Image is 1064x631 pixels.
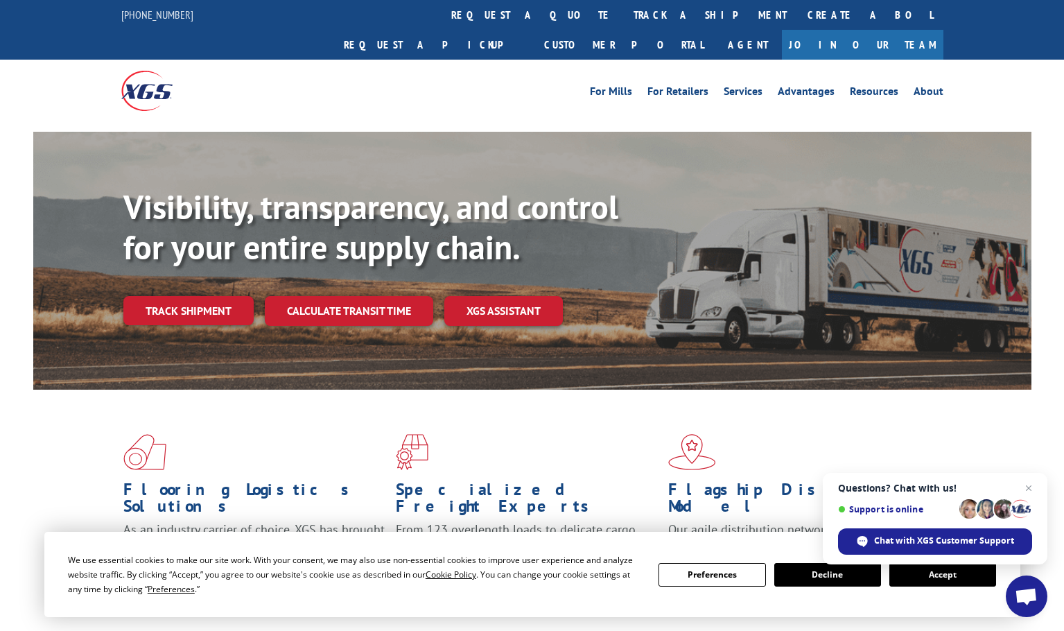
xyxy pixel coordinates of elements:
[68,553,642,596] div: We use essential cookies to make our site work. With your consent, we may also use non-essential ...
[590,86,632,101] a: For Mills
[121,8,193,21] a: [PHONE_NUMBER]
[44,532,1020,617] div: Cookie Consent Prompt
[668,434,716,470] img: xgs-icon-flagship-distribution-model-red
[668,481,930,521] h1: Flagship Distribution Model
[1006,576,1047,617] div: Open chat
[782,30,943,60] a: Join Our Team
[838,483,1032,494] span: Questions? Chat with us!
[724,86,762,101] a: Services
[1020,480,1037,496] span: Close chat
[778,86,835,101] a: Advantages
[396,521,658,583] p: From 123 overlength loads to delicate cargo, our experienced staff knows the best way to move you...
[534,30,714,60] a: Customer Portal
[914,86,943,101] a: About
[123,185,618,268] b: Visibility, transparency, and control for your entire supply chain.
[889,563,996,587] button: Accept
[396,434,428,470] img: xgs-icon-focused-on-flooring-red
[426,569,476,580] span: Cookie Policy
[148,583,195,595] span: Preferences
[123,296,254,325] a: Track shipment
[123,434,166,470] img: xgs-icon-total-supply-chain-intelligence-red
[874,535,1014,547] span: Chat with XGS Customer Support
[714,30,782,60] a: Agent
[850,86,898,101] a: Resources
[774,563,881,587] button: Decline
[123,481,385,521] h1: Flooring Logistics Solutions
[396,481,658,521] h1: Specialized Freight Experts
[668,521,923,554] span: Our agile distribution network gives you nationwide inventory management on demand.
[659,563,765,587] button: Preferences
[838,528,1032,555] div: Chat with XGS Customer Support
[444,296,563,326] a: XGS ASSISTANT
[333,30,534,60] a: Request a pickup
[647,86,708,101] a: For Retailers
[123,521,385,571] span: As an industry carrier of choice, XGS has brought innovation and dedication to flooring logistics...
[265,296,433,326] a: Calculate transit time
[838,504,954,515] span: Support is online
